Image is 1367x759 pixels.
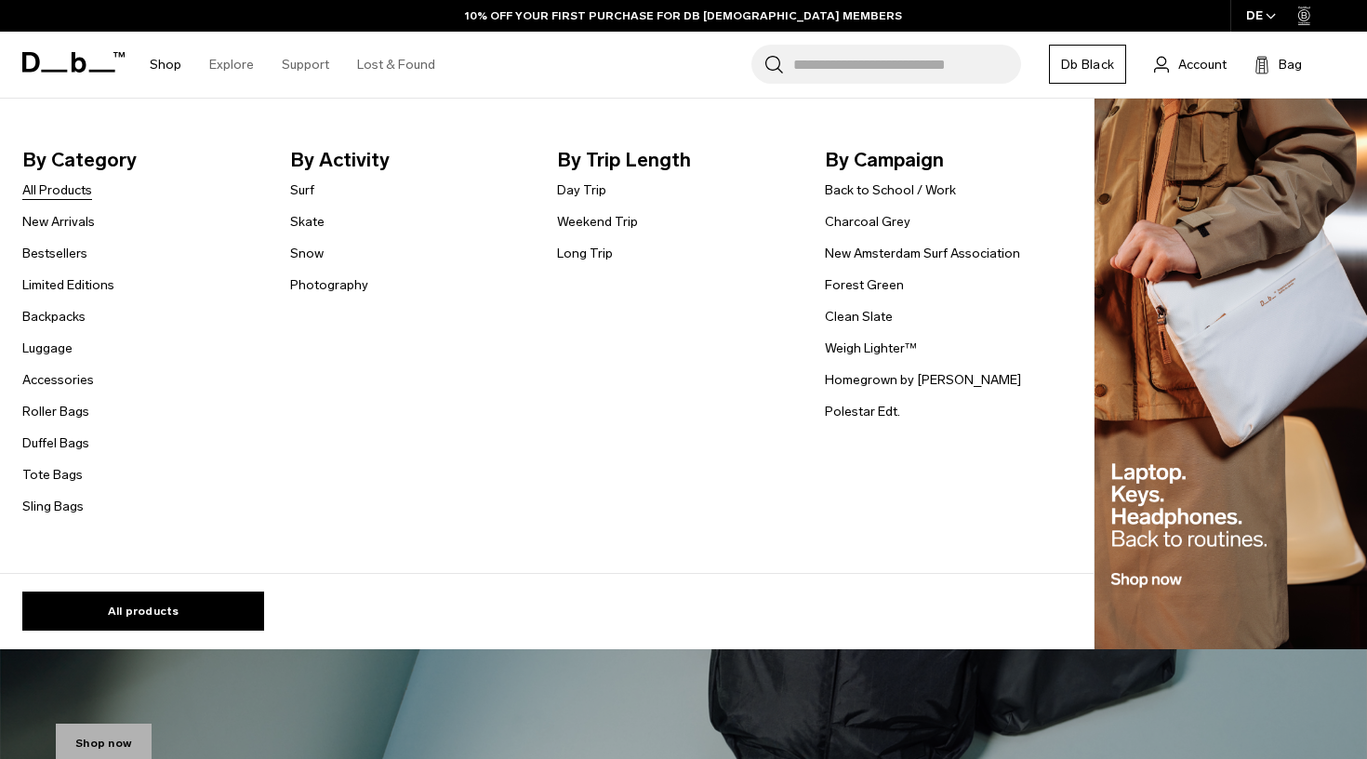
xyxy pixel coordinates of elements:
a: New Amsterdam Surf Association [825,244,1020,263]
span: By Category [22,145,260,175]
a: Day Trip [557,180,606,200]
a: Charcoal Grey [825,212,910,232]
span: Account [1178,55,1227,74]
a: Db Black [1049,45,1126,84]
a: Homegrown by [PERSON_NAME] [825,370,1021,390]
a: Skate [290,212,325,232]
a: Long Trip [557,244,613,263]
a: Photography [290,275,368,295]
a: All products [22,592,264,631]
a: Polestar Edt. [825,402,900,421]
a: Bestsellers [22,244,87,263]
a: 10% OFF YOUR FIRST PURCHASE FOR DB [DEMOGRAPHIC_DATA] MEMBERS [465,7,902,24]
nav: Main Navigation [136,32,449,98]
a: Shop [150,32,181,98]
a: Accessories [22,370,94,390]
a: Lost & Found [357,32,435,98]
span: By Trip Length [557,145,795,175]
a: All Products [22,180,92,200]
a: Clean Slate [825,307,893,326]
a: Sling Bags [22,497,84,516]
a: Weigh Lighter™ [825,339,917,358]
span: By Campaign [825,145,1063,175]
img: Db [1095,99,1367,650]
a: Back to School / Work [825,180,956,200]
a: Luggage [22,339,73,358]
a: Tote Bags [22,465,83,485]
a: Explore [209,32,254,98]
a: Limited Editions [22,275,114,295]
button: Bag [1254,53,1302,75]
a: Forest Green [825,275,904,295]
span: By Activity [290,145,528,175]
a: Roller Bags [22,402,89,421]
a: Duffel Bags [22,433,89,453]
a: Weekend Trip [557,212,638,232]
span: Bag [1279,55,1302,74]
a: Backpacks [22,307,86,326]
a: Account [1154,53,1227,75]
a: Support [282,32,329,98]
a: Surf [290,180,314,200]
a: Snow [290,244,324,263]
a: New Arrivals [22,212,95,232]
